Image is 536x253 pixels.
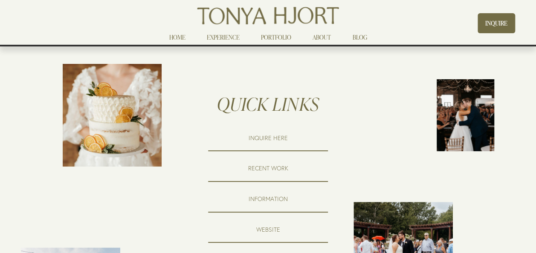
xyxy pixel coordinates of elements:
[208,187,328,213] a: INFORMATION
[217,92,319,115] span: QUICK LINKS
[261,32,291,43] a: PORTFOLIO
[208,125,328,151] a: INQUIRE HERE
[208,156,328,182] a: RECENT WORK
[169,32,185,43] a: HOME
[208,217,328,243] a: WEBSITE
[478,13,515,33] a: INQUIRE
[313,32,331,43] a: ABOUT
[207,32,240,43] a: EXPERIENCE
[195,4,341,28] img: Tonya Hjort
[353,32,367,43] a: BLOG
